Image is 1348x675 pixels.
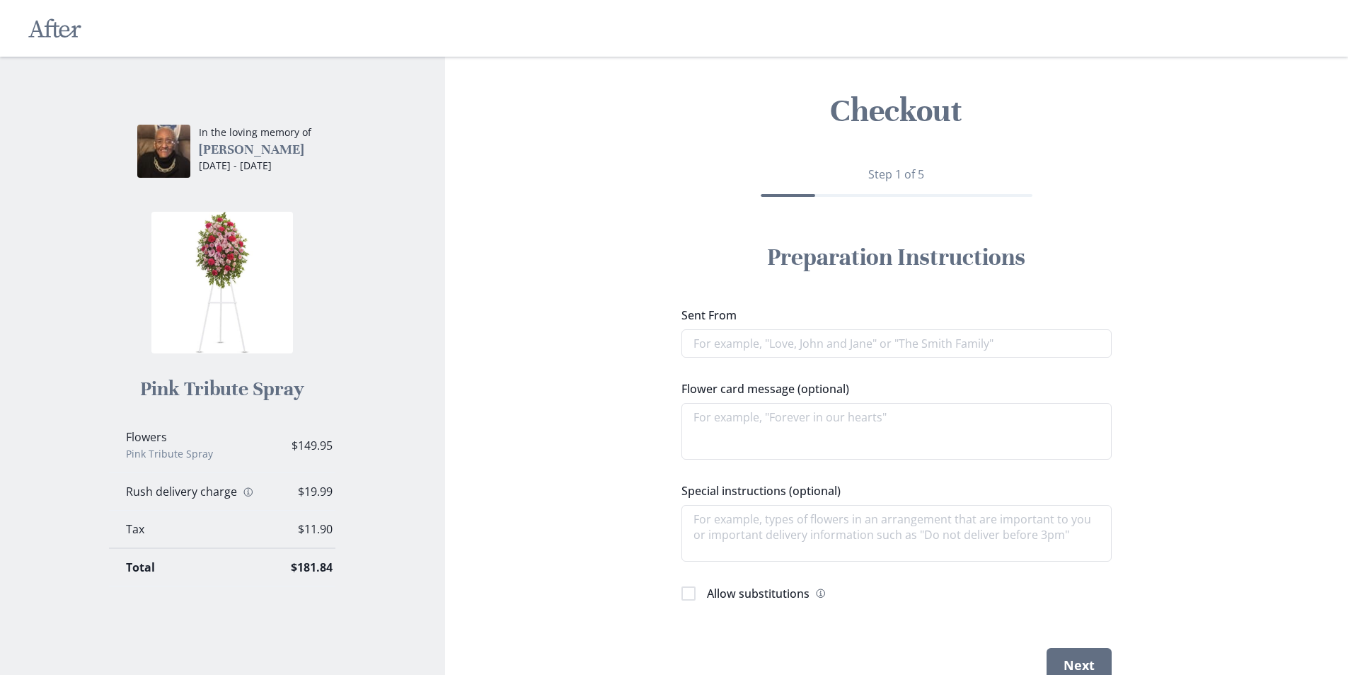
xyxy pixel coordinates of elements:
[199,125,311,140] p: In the loving memory of
[140,376,304,402] h2: Pink Tribute Spray
[126,447,257,461] p: Pink Tribute Spray
[698,242,1095,273] h2: Preparation Instructions
[681,380,1103,397] label: Flower card message (optional)
[274,473,350,511] td: $19.99
[274,419,350,473] td: $149.95
[240,487,257,498] button: Info
[291,560,333,575] strong: $181.84
[109,511,274,549] td: Tax
[812,585,829,602] button: Info about substitutions
[456,91,1337,132] h2: Checkout
[681,166,1112,183] p: Step 1 of 5
[199,159,272,172] span: [DATE] - [DATE]
[137,125,190,178] img: Photo of Celiamae
[126,560,155,575] strong: Total
[126,430,257,444] p: Flowers
[199,141,311,158] h3: [PERSON_NAME]
[707,586,810,601] span: Allow substitutions
[681,482,1103,499] label: Special instructions (optional)
[681,307,1103,324] label: Sent From
[274,511,350,549] td: $11.90
[681,329,1112,358] input: For example, "Love, John and Jane" or "The Smith Family"
[151,212,293,353] img: Photo of Pink Tribute Spray
[109,473,274,511] td: Rush delivery charge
